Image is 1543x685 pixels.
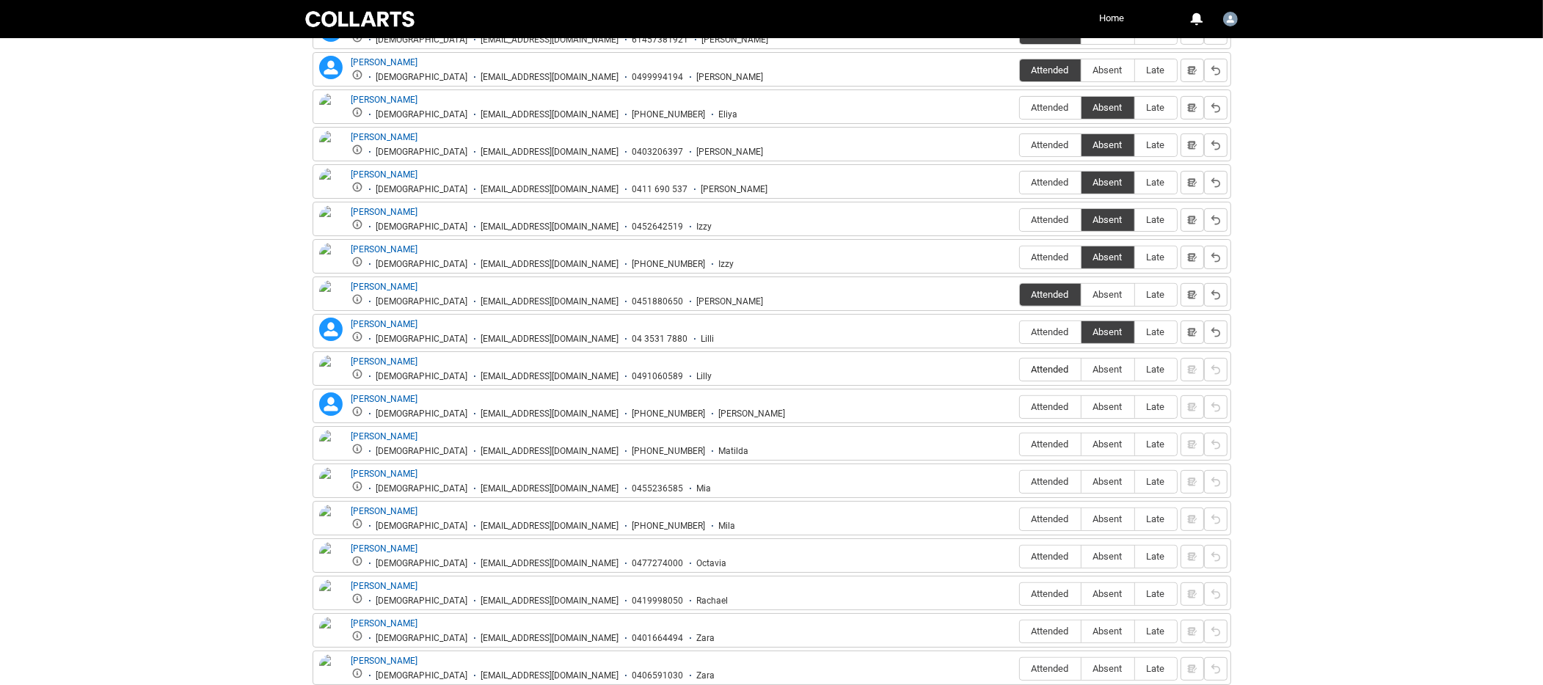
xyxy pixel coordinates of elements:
[481,596,619,607] div: [EMAIL_ADDRESS][DOMAIN_NAME]
[1135,65,1177,76] span: Late
[1204,59,1228,82] button: Reset
[481,446,619,457] div: [EMAIL_ADDRESS][DOMAIN_NAME]
[1020,289,1081,300] span: Attended
[697,633,715,644] div: Zara
[481,483,619,494] div: [EMAIL_ADDRESS][DOMAIN_NAME]
[1135,439,1177,450] span: Late
[1204,657,1228,681] button: Reset
[319,56,343,79] lightning-icon: Chloe Mallamaci
[697,558,727,569] div: Octavia
[1081,326,1134,337] span: Absent
[1204,96,1228,120] button: Reset
[701,334,715,345] div: Lilli
[376,521,468,532] div: [DEMOGRAPHIC_DATA]
[632,109,706,120] div: [PHONE_NUMBER]
[319,318,343,341] lightning-icon: Lilli Teycheney
[1204,358,1228,381] button: Reset
[376,221,468,232] div: [DEMOGRAPHIC_DATA]
[1020,65,1081,76] span: Attended
[351,431,418,442] a: [PERSON_NAME]
[1204,470,1228,494] button: Reset
[1135,663,1177,674] span: Late
[1204,545,1228,568] button: Reset
[632,34,689,45] div: 61457381921
[319,93,343,125] img: Eliya Crossman
[701,184,768,195] div: [PERSON_NAME]
[481,109,619,120] div: [EMAIL_ADDRESS][DOMAIN_NAME]
[632,633,684,644] div: 0401664494
[1181,59,1204,82] button: Notes
[376,558,468,569] div: [DEMOGRAPHIC_DATA]
[319,505,343,537] img: Mila Haberfield
[702,34,769,45] div: [PERSON_NAME]
[351,356,418,367] a: [PERSON_NAME]
[1181,208,1204,232] button: Notes
[697,371,712,382] div: Lilly
[376,147,468,158] div: [DEMOGRAPHIC_DATA]
[719,109,738,120] div: Eliya
[481,147,619,158] div: [EMAIL_ADDRESS][DOMAIN_NAME]
[1020,663,1081,674] span: Attended
[632,521,706,532] div: [PHONE_NUMBER]
[319,467,343,499] img: Mia Freeman
[1135,588,1177,599] span: Late
[697,296,764,307] div: [PERSON_NAME]
[1204,171,1228,194] button: Reset
[1081,626,1134,637] span: Absent
[1204,320,1228,344] button: Reset
[319,392,343,416] lightning-icon: Lucinda Collins
[319,168,343,200] img: Erin Batchelor
[319,243,343,275] img: Izzy McCaughey
[632,147,684,158] div: 0403206397
[319,542,343,574] img: Octavia McKenzie
[1081,439,1134,450] span: Absent
[1204,582,1228,606] button: Reset
[1081,364,1134,375] span: Absent
[697,221,712,232] div: Izzy
[1204,208,1228,232] button: Reset
[351,581,418,591] a: [PERSON_NAME]
[1135,551,1177,562] span: Late
[351,618,418,629] a: [PERSON_NAME]
[351,244,418,254] a: [PERSON_NAME]
[319,355,343,387] img: Lilly Belyus
[1020,326,1081,337] span: Attended
[632,409,706,420] div: [PHONE_NUMBER]
[1020,476,1081,487] span: Attended
[1081,401,1134,412] span: Absent
[481,221,619,232] div: [EMAIL_ADDRESS][DOMAIN_NAME]
[351,282,418,292] a: [PERSON_NAME]
[351,169,418,180] a: [PERSON_NAME]
[1096,7,1128,29] a: Home
[376,446,468,457] div: [DEMOGRAPHIC_DATA]
[351,95,418,105] a: [PERSON_NAME]
[632,596,684,607] div: 0419998050
[1219,6,1241,29] button: User Profile Jade.Roberts
[697,147,764,158] div: [PERSON_NAME]
[1135,626,1177,637] span: Late
[1020,551,1081,562] span: Attended
[1081,139,1134,150] span: Absent
[1204,395,1228,419] button: Reset
[351,543,418,554] a: [PERSON_NAME]
[719,446,749,457] div: Matilda
[351,319,418,329] a: [PERSON_NAME]
[632,558,684,569] div: 0477274000
[481,72,619,83] div: [EMAIL_ADDRESS][DOMAIN_NAME]
[1135,401,1177,412] span: Late
[1181,246,1204,269] button: Notes
[481,334,619,345] div: [EMAIL_ADDRESS][DOMAIN_NAME]
[481,34,619,45] div: [EMAIL_ADDRESS][DOMAIN_NAME]
[1204,283,1228,307] button: Reset
[719,521,736,532] div: Mila
[1135,252,1177,263] span: Late
[376,259,468,270] div: [DEMOGRAPHIC_DATA]
[1020,626,1081,637] span: Attended
[1135,476,1177,487] span: Late
[351,57,418,67] a: [PERSON_NAME]
[319,430,343,462] img: Matilda Tobin
[632,221,684,232] div: 0452642519
[481,633,619,644] div: [EMAIL_ADDRESS][DOMAIN_NAME]
[1223,12,1238,26] img: Jade.Roberts
[1081,177,1134,188] span: Absent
